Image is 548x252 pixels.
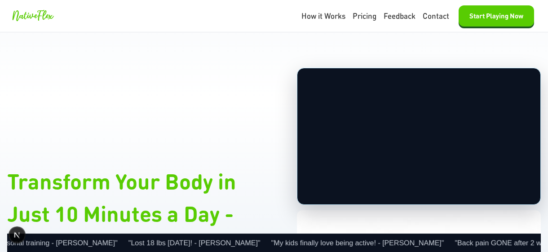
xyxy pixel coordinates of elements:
span: NativeFlex [12,10,53,21]
div: Social proof ticker [7,234,541,252]
span: "Lost 18 lbs [DATE]! - [PERSON_NAME]" [128,239,261,247]
a: Pricing [353,10,376,22]
button: Start Playing Now [459,5,534,27]
span: "My kids finally love being active! - [PERSON_NAME]" [271,239,444,247]
a: Feedback [384,10,415,22]
video: Your browser does not support the video tag. [297,68,540,204]
a: Contact [423,10,449,22]
a: How it Works [301,10,345,22]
